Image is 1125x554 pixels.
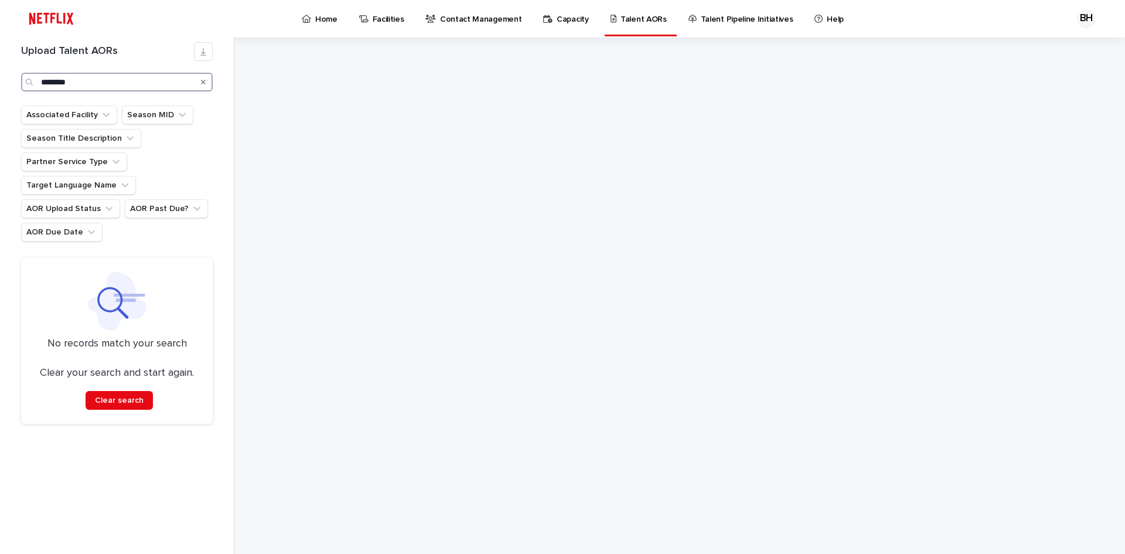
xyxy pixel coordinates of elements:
button: Clear search [86,391,153,410]
img: ifQbXi3ZQGMSEF7WDB7W [23,7,79,30]
button: Season Title Description [21,129,141,148]
button: Target Language Name [21,176,136,195]
span: Clear search [95,396,144,405]
input: Search [21,73,213,91]
button: Partner Service Type [21,152,127,171]
h1: Upload Talent AORs [21,45,194,58]
p: Clear your search and start again. [40,367,194,380]
button: Season MID [122,106,193,124]
button: AOR Upload Status [21,199,120,218]
button: AOR Past Due? [125,199,208,218]
button: Associated Facility [21,106,117,124]
button: AOR Due Date [21,223,103,242]
div: BH [1077,9,1096,28]
p: No records match your search [35,338,199,351]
